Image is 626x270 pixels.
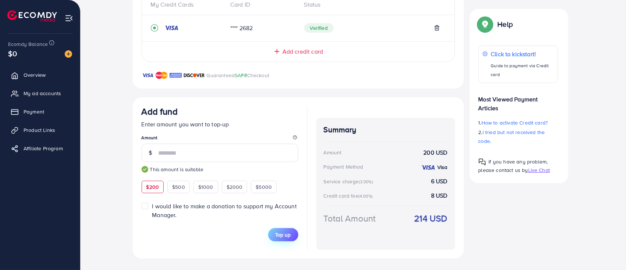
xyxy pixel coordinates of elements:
div: Service charge [324,178,375,185]
span: Affiliate Program [24,145,63,152]
span: Product Links [24,126,55,134]
img: brand [170,71,182,80]
legend: Amount [142,134,298,144]
div: Status [298,0,446,9]
p: 1. [479,118,558,127]
span: $500 [172,183,185,191]
strong: 214 USD [414,212,447,225]
span: I tried but not received the code. [479,129,545,145]
strong: 8 USD [431,191,448,200]
span: Overview [24,71,46,79]
img: brand [184,71,205,80]
img: brand [156,71,168,80]
span: $0 [8,48,17,59]
img: guide [142,166,148,173]
span: Add credit card [282,47,323,56]
h3: Add fund [142,106,178,117]
p: Help [498,20,513,29]
div: Credit card fee [324,192,375,199]
div: Amount [324,149,342,156]
img: brand [142,71,154,80]
img: menu [65,14,73,22]
p: Most Viewed Payment Articles [479,89,558,112]
small: (3.00%) [359,179,373,185]
img: credit [164,25,179,31]
span: Ecomdy Balance [8,40,48,48]
span: If you have any problem, please contact us by [479,158,548,174]
a: Affiliate Program [6,141,75,156]
h4: Summary [324,125,448,134]
div: Card ID [224,0,298,9]
div: Total Amount [324,212,376,225]
small: (4.00%) [359,193,373,199]
a: My ad accounts [6,86,75,101]
img: logo [7,10,57,22]
img: credit [421,165,435,170]
span: $5000 [256,183,272,191]
p: Guaranteed Checkout [207,71,270,80]
svg: record circle [151,24,158,32]
span: $1000 [198,183,213,191]
img: image [65,50,72,58]
p: Enter amount you want to top-up [142,120,298,129]
img: Popup guide [479,18,492,31]
span: Payment [24,108,44,115]
span: Top up [275,231,291,238]
p: Guide to payment via Credit card [491,61,554,79]
strong: 200 USD [423,148,447,157]
strong: Visa [437,163,448,171]
button: Top up [268,228,298,241]
a: Payment [6,104,75,119]
a: Overview [6,68,75,82]
span: $2000 [227,183,243,191]
span: How to activate Credit card? [481,119,548,126]
span: Verified [304,23,334,33]
iframe: Chat [595,237,620,264]
span: $200 [146,183,159,191]
span: My ad accounts [24,90,61,97]
div: My Credit Cards [151,0,225,9]
span: SAFE [235,72,247,79]
span: Live Chat [528,166,550,174]
small: This amount is suitable [142,166,298,173]
img: Popup guide [479,158,486,166]
span: I would like to make a donation to support my Account Manager. [152,202,296,219]
strong: 6 USD [431,177,448,186]
p: 2. [479,128,558,145]
a: Product Links [6,123,75,137]
div: Payment Method [324,163,363,170]
p: Click to kickstart! [491,50,554,58]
